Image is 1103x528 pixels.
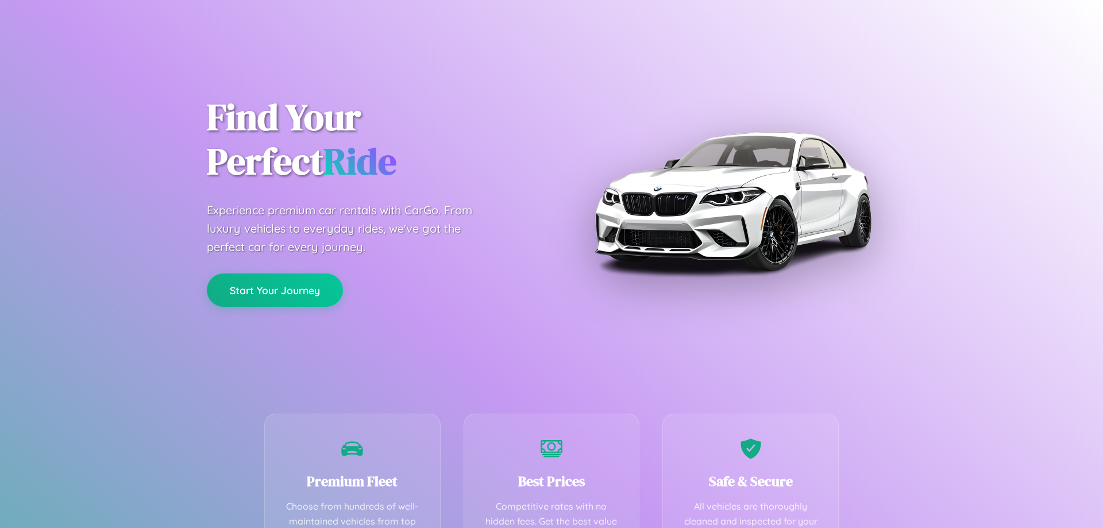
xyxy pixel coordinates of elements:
[207,273,343,307] button: Start Your Journey
[589,57,876,345] img: Premium BMW car rental vehicle
[282,472,423,491] h3: Premium Fleet
[207,95,534,184] h1: Find Your Perfect
[481,472,622,491] h3: Best Prices
[323,136,396,186] span: Ride
[680,472,821,491] h3: Safe & Secure
[207,201,494,256] p: Experience premium car rentals with CarGo. From luxury vehicles to everyday rides, we've got the ...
